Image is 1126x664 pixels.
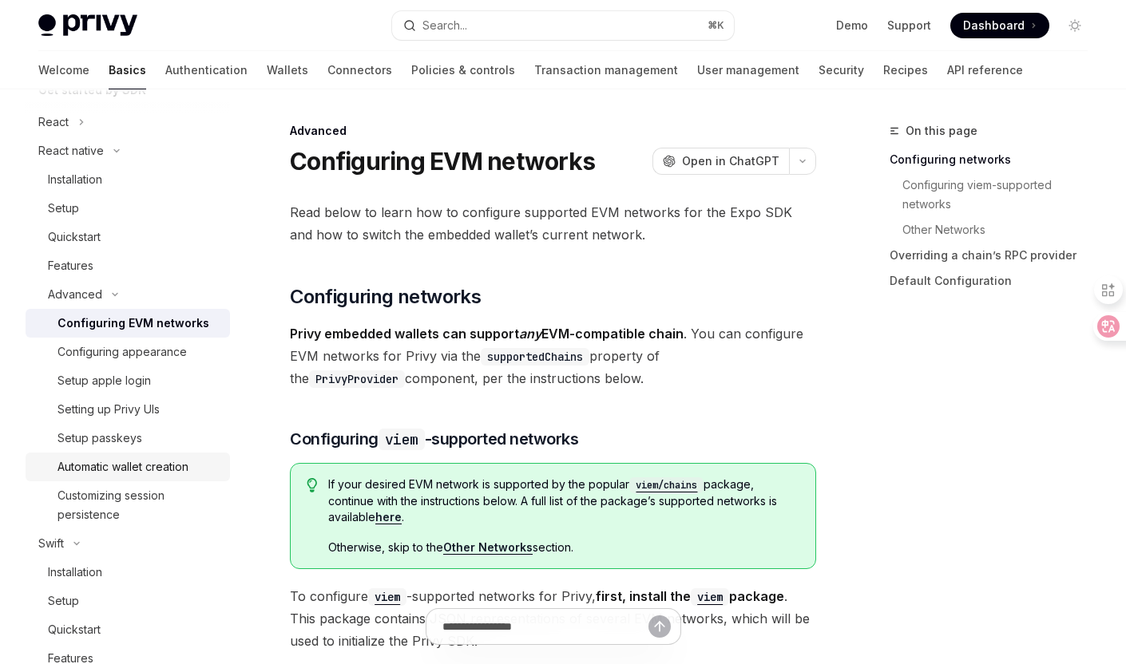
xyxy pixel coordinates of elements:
a: Overriding a chain’s RPC provider [890,243,1100,268]
a: Quickstart [26,615,230,644]
a: here [375,510,402,524]
div: Installation [48,170,102,189]
div: Features [48,256,93,275]
a: Configuring EVM networks [26,309,230,338]
a: Dashboard [950,13,1049,38]
button: Toggle React native section [26,136,230,165]
strong: Other Networks [443,540,533,554]
a: viem [691,588,729,604]
button: Toggle Swift section [26,529,230,558]
div: Search... [422,16,467,35]
div: Quickstart [48,620,101,639]
span: Open in ChatGPT [682,153,779,169]
code: supportedChains [481,348,589,366]
a: viem/chains [629,477,704,491]
a: Connectors [327,51,392,89]
a: Authentication [165,51,248,89]
a: Security [819,51,864,89]
div: React [38,113,69,132]
div: Configuring EVM networks [57,314,209,333]
svg: Tip [307,478,318,492]
button: Send message [648,615,671,638]
a: Support [887,18,931,34]
span: Configuring -supported networks [290,428,578,450]
div: React native [38,141,104,160]
div: Setup passkeys [57,429,142,448]
div: Automatic wallet creation [57,457,188,476]
span: Otherwise, skip to the section. [328,539,799,555]
a: Policies & controls [411,51,515,89]
span: Read below to learn how to configure supported EVM networks for the Expo SDK and how to switch th... [290,201,816,246]
span: If your desired EVM network is supported by the popular package, continue with the instructions b... [328,476,799,525]
span: Configuring networks [290,284,481,310]
a: Default Configuration [890,268,1100,294]
a: Setup passkeys [26,424,230,453]
button: Open in ChatGPT [652,148,789,175]
div: Quickstart [48,227,101,247]
div: Configuring appearance [57,342,187,362]
div: Setup [48,591,79,611]
div: Setup [48,199,79,218]
span: . You can configure EVM networks for Privy via the property of the component, per the instruction... [290,322,816,389]
a: Customizing session persistence [26,481,230,529]
button: Toggle dark mode [1062,13,1088,38]
a: Setup [26,194,230,223]
a: Installation [26,165,230,194]
a: User management [697,51,799,89]
h1: Configuring EVM networks [290,147,595,176]
button: Open search [392,11,733,40]
img: light logo [38,14,137,37]
a: Basics [109,51,146,89]
a: Setup apple login [26,366,230,395]
a: Transaction management [534,51,678,89]
a: API reference [947,51,1023,89]
a: Setup [26,587,230,615]
span: ⌘ K [708,19,724,32]
a: Configuring viem-supported networks [890,172,1100,217]
a: Configuring appearance [26,338,230,366]
code: viem [691,588,729,606]
span: Dashboard [963,18,1025,34]
div: Advanced [48,285,102,304]
strong: Privy embedded wallets can support EVM-compatible chain [290,326,684,342]
div: Customizing session persistence [57,486,220,524]
code: viem [379,429,425,450]
div: Advanced [290,123,816,139]
a: Other Networks [443,540,533,555]
code: viem [368,588,406,606]
input: Ask a question... [442,609,648,644]
div: Installation [48,563,102,582]
button: Toggle React section [26,108,230,136]
strong: first, install the package [596,588,784,604]
a: Automatic wallet creation [26,453,230,481]
code: PrivyProvider [309,370,405,388]
a: Configuring networks [890,147,1100,172]
div: Setting up Privy UIs [57,400,160,419]
a: Quickstart [26,223,230,251]
a: Setting up Privy UIs [26,395,230,424]
span: To configure -supported networks for Privy, . This package contains JSON representations of sever... [290,585,816,652]
a: Installation [26,558,230,587]
a: viem [368,588,406,604]
a: Other Networks [890,217,1100,243]
div: Setup apple login [57,371,151,390]
em: any [519,326,541,342]
a: Demo [836,18,868,34]
a: Features [26,251,230,280]
a: Welcome [38,51,89,89]
div: Swift [38,534,64,553]
a: Wallets [267,51,308,89]
a: Recipes [883,51,928,89]
button: Toggle Advanced section [26,280,230,309]
code: viem/chains [629,477,704,493]
span: On this page [906,121,977,140]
